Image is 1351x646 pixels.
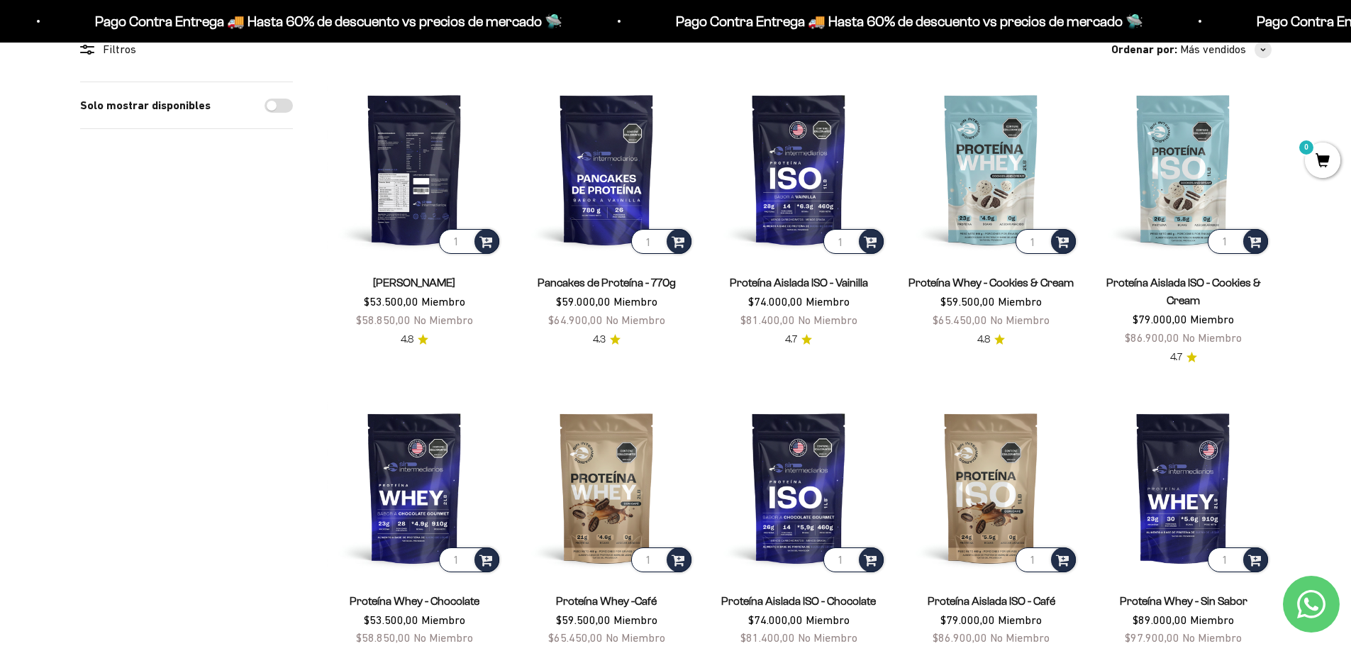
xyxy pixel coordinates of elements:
[556,295,611,308] span: $59.000,00
[1125,331,1179,344] span: $86.900,00
[373,277,455,289] a: [PERSON_NAME]
[421,295,465,308] span: Miembro
[1120,595,1247,607] a: Proteína Whey - Sin Sabor
[1106,277,1261,306] a: Proteína Aislada ISO - Cookies & Cream
[748,295,803,308] span: $74.000,00
[798,631,857,644] span: No Miembro
[364,295,418,308] span: $53.500,00
[556,613,611,626] span: $59.500,00
[674,10,1142,33] p: Pago Contra Entrega 🚚 Hasta 60% de descuento vs precios de mercado 🛸
[556,595,657,607] a: Proteína Whey -Café
[928,595,1055,607] a: Proteína Aislada ISO - Café
[593,332,621,347] a: 4.34.3 de 5.0 estrellas
[327,82,502,257] img: Proteína Whey - Vainilla
[613,295,657,308] span: Miembro
[1305,154,1340,169] a: 0
[350,595,479,607] a: Proteína Whey - Chocolate
[356,631,411,644] span: $58.850,00
[606,631,665,644] span: No Miembro
[933,631,987,644] span: $86.900,00
[364,613,418,626] span: $53.500,00
[1170,350,1182,365] span: 4.7
[1298,139,1315,156] mark: 0
[740,313,795,326] span: $81.400,00
[940,613,995,626] span: $79.000,00
[785,332,812,347] a: 4.74.7 de 5.0 estrellas
[1180,40,1246,59] span: Más vendidos
[740,631,795,644] span: $81.400,00
[990,313,1050,326] span: No Miembro
[606,313,665,326] span: No Miembro
[998,295,1042,308] span: Miembro
[80,40,293,59] div: Filtros
[548,313,603,326] span: $64.900,00
[413,631,473,644] span: No Miembro
[1182,631,1242,644] span: No Miembro
[1133,313,1187,325] span: $79.000,00
[1190,313,1234,325] span: Miembro
[413,313,473,326] span: No Miembro
[593,332,606,347] span: 4.3
[748,613,803,626] span: $74.000,00
[990,631,1050,644] span: No Miembro
[1170,350,1197,365] a: 4.74.7 de 5.0 estrellas
[806,613,850,626] span: Miembro
[798,313,857,326] span: No Miembro
[977,332,1005,347] a: 4.84.8 de 5.0 estrellas
[1133,613,1187,626] span: $89.000,00
[80,96,211,115] label: Solo mostrar disponibles
[1182,331,1242,344] span: No Miembro
[356,313,411,326] span: $58.850,00
[933,313,987,326] span: $65.450,00
[1180,40,1272,59] button: Más vendidos
[613,613,657,626] span: Miembro
[1125,631,1179,644] span: $97.900,00
[421,613,465,626] span: Miembro
[977,332,990,347] span: 4.8
[401,332,413,347] span: 4.8
[548,631,603,644] span: $65.450,00
[538,277,676,289] a: Pancakes de Proteína - 770g
[721,595,876,607] a: Proteína Aislada ISO - Chocolate
[1111,40,1177,59] span: Ordenar por:
[806,295,850,308] span: Miembro
[94,10,561,33] p: Pago Contra Entrega 🚚 Hasta 60% de descuento vs precios de mercado 🛸
[401,332,428,347] a: 4.84.8 de 5.0 estrellas
[1190,613,1234,626] span: Miembro
[998,613,1042,626] span: Miembro
[730,277,868,289] a: Proteína Aislada ISO - Vainilla
[940,295,995,308] span: $59.500,00
[908,277,1074,289] a: Proteína Whey - Cookies & Cream
[785,332,797,347] span: 4.7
